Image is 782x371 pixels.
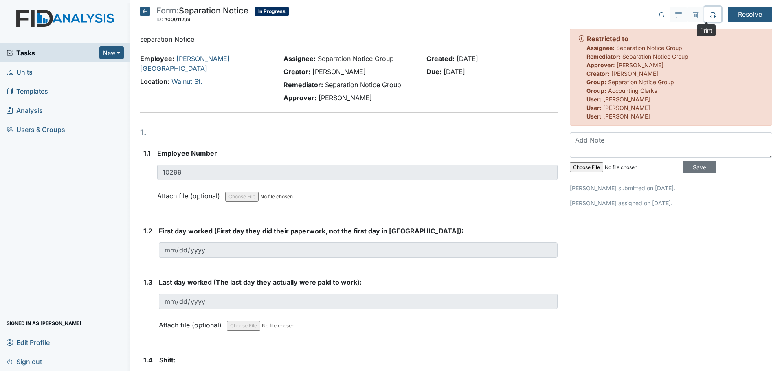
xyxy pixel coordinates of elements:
h1: 1. [140,126,558,138]
span: [DATE] [457,55,478,63]
span: Separation Notice Group [616,44,682,51]
a: Tasks [7,48,99,58]
input: Resolve [728,7,772,22]
strong: User: [586,104,602,111]
p: separation Notice [140,34,558,44]
strong: User: [586,113,602,120]
p: [PERSON_NAME] assigned on [DATE]. [570,199,772,207]
strong: Remediator: [283,81,323,89]
span: Edit Profile [7,336,50,349]
span: [PERSON_NAME] [611,70,658,77]
span: Separation Notice Group [325,81,401,89]
div: Separation Notice [156,7,248,24]
strong: Location: [140,77,169,86]
strong: Group: [586,79,606,86]
strong: Created: [426,55,455,63]
span: Sign out [7,355,42,368]
span: Form: [156,6,179,15]
strong: Creator: [283,68,310,76]
strong: Approver: [283,94,316,102]
strong: Remediator: [586,53,621,60]
button: New [99,46,124,59]
strong: Due: [426,68,442,76]
strong: Creator: [586,70,610,77]
span: Templates [7,85,48,97]
span: In Progress [255,7,289,16]
a: Walnut St. [171,77,202,86]
input: Save [683,161,716,173]
span: First day worked (First day they did their paperwork, not the first day in [GEOGRAPHIC_DATA]): [159,227,463,235]
a: [PERSON_NAME][GEOGRAPHIC_DATA] [140,55,230,72]
strong: Employee: [140,55,174,63]
span: [PERSON_NAME] [312,68,366,76]
span: [PERSON_NAME] [617,61,663,68]
span: ID: [156,16,163,22]
span: Analysis [7,104,43,116]
span: [PERSON_NAME] [603,104,650,111]
span: Separation Notice Group [622,53,688,60]
span: Accounting Clerks [608,87,657,94]
strong: Group: [586,87,606,94]
label: Attach file (optional) [157,187,223,201]
span: Separation Notice Group [318,55,394,63]
span: [DATE] [444,68,465,76]
span: Shift: [159,356,176,364]
span: [PERSON_NAME] [319,94,372,102]
span: Employee Number [157,149,217,157]
span: Signed in as [PERSON_NAME] [7,317,81,329]
label: 1.2 [143,226,152,236]
strong: Assignee: [586,44,615,51]
strong: User: [586,96,602,103]
div: Print [697,24,716,36]
span: [PERSON_NAME] [603,113,650,120]
span: #00011299 [164,16,191,22]
label: 1.1 [143,148,151,158]
span: Units [7,66,33,78]
strong: Restricted to [587,35,628,43]
strong: Approver: [586,61,615,68]
label: 1.4 [143,355,153,365]
span: Users & Groups [7,123,65,136]
label: Attach file (optional) [159,316,225,330]
span: Last day worked (The last day they actually were paid to work): [159,278,362,286]
strong: Assignee: [283,55,316,63]
label: 1.3 [143,277,152,287]
span: Separation Notice Group [608,79,674,86]
p: [PERSON_NAME] submitted on [DATE]. [570,184,772,192]
span: [PERSON_NAME] [603,96,650,103]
